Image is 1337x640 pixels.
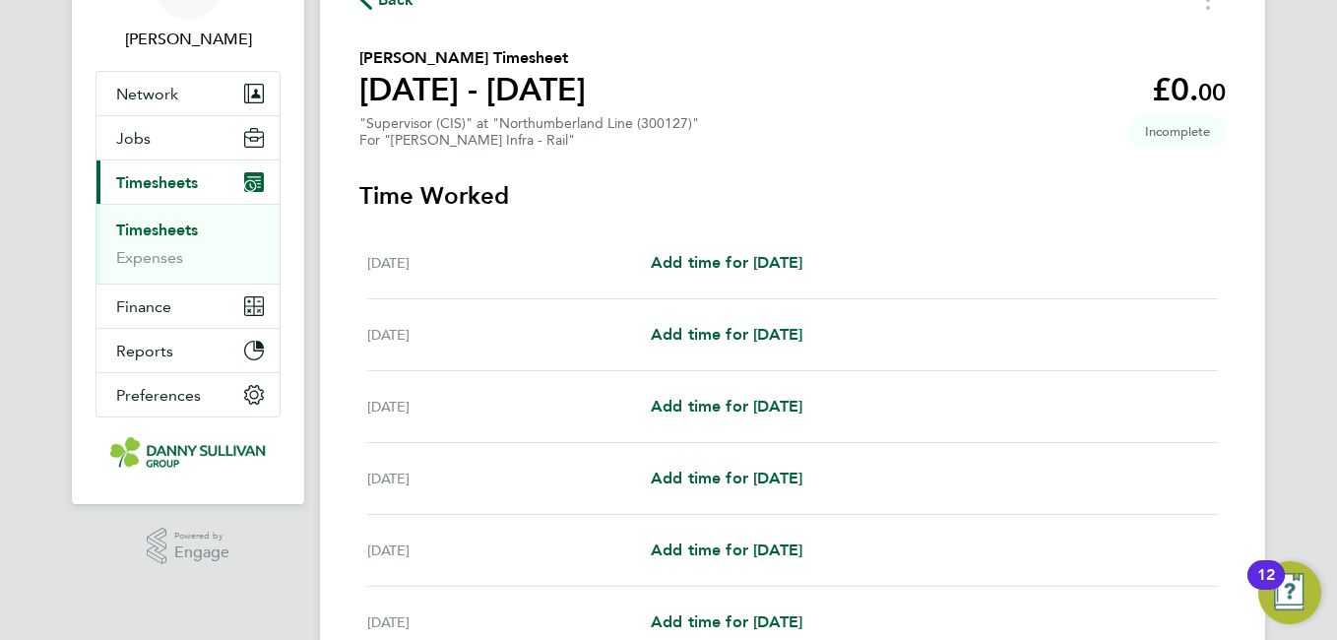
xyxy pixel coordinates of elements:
a: Go to home page [95,437,281,469]
span: Finance [116,297,171,316]
span: Niall O'Shea [95,28,281,51]
div: [DATE] [367,610,651,634]
span: 00 [1198,78,1226,106]
span: Powered by [174,528,229,544]
span: Add time for [DATE] [651,325,802,344]
span: Add time for [DATE] [651,397,802,416]
a: Add time for [DATE] [651,323,802,347]
button: Timesheets [96,160,280,204]
span: Add time for [DATE] [651,541,802,559]
a: Timesheets [116,221,198,239]
span: Network [116,85,178,103]
div: "Supervisor (CIS)" at "Northumberland Line (300127)" [359,115,699,149]
button: Jobs [96,116,280,160]
a: Add time for [DATE] [651,467,802,490]
button: Network [96,72,280,115]
button: Reports [96,329,280,372]
div: [DATE] [367,323,651,347]
div: 12 [1257,575,1275,601]
span: Reports [116,342,173,360]
div: [DATE] [367,467,651,490]
button: Open Resource Center, 12 new notifications [1258,561,1321,624]
span: Engage [174,544,229,561]
a: Expenses [116,248,183,267]
a: Add time for [DATE] [651,395,802,418]
a: Add time for [DATE] [651,539,802,562]
h3: Time Worked [359,180,1226,212]
h1: [DATE] - [DATE] [359,70,586,109]
div: Timesheets [96,204,280,284]
h2: [PERSON_NAME] Timesheet [359,46,586,70]
span: Add time for [DATE] [651,612,802,631]
span: This timesheet is Incomplete. [1129,115,1226,148]
div: [DATE] [367,395,651,418]
div: [DATE] [367,251,651,275]
button: Finance [96,285,280,328]
div: [DATE] [367,539,651,562]
div: For "[PERSON_NAME] Infra - Rail" [359,132,699,149]
button: Preferences [96,373,280,416]
img: dannysullivan-logo-retina.png [110,437,266,469]
a: Add time for [DATE] [651,251,802,275]
app-decimal: £0. [1152,71,1226,108]
span: Add time for [DATE] [651,253,802,272]
span: Jobs [116,129,151,148]
span: Preferences [116,386,201,405]
span: Timesheets [116,173,198,192]
span: Add time for [DATE] [651,469,802,487]
a: Add time for [DATE] [651,610,802,634]
a: Powered byEngage [147,528,230,565]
